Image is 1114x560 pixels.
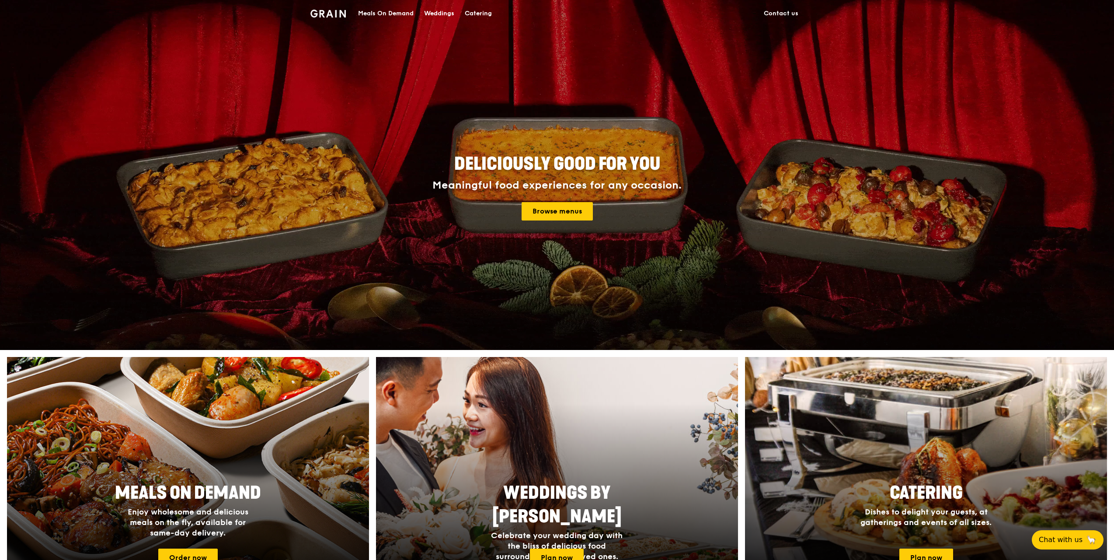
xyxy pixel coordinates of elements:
a: Browse menus [522,202,593,220]
a: Catering [460,0,497,27]
a: Contact us [759,0,804,27]
div: Meals On Demand [358,0,414,27]
span: Deliciously good for you [454,154,660,175]
div: Catering [465,0,492,27]
span: Chat with us [1039,535,1083,545]
img: Grain [310,10,346,17]
span: Catering [890,483,963,504]
span: Dishes to delight your guests, at gatherings and events of all sizes. [860,507,992,527]
div: Weddings [424,0,454,27]
span: Weddings by [PERSON_NAME] [492,483,622,527]
button: Chat with us🦙 [1032,530,1104,549]
span: Meals On Demand [115,483,261,504]
span: Enjoy wholesome and delicious meals on the fly, available for same-day delivery. [128,507,248,538]
span: 🦙 [1086,535,1097,545]
div: Meaningful food experiences for any occasion. [400,179,714,192]
a: Weddings [419,0,460,27]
